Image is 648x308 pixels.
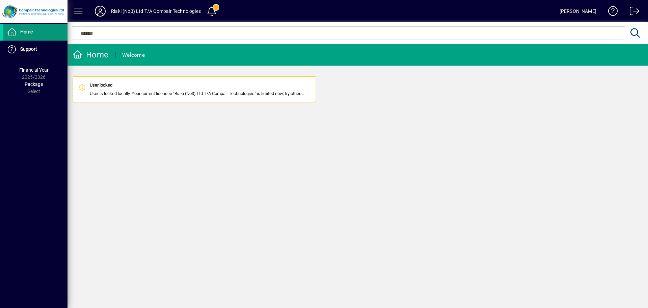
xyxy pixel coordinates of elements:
div: Riaki (No3) Ltd T/A Compair Technologies [111,6,201,17]
button: Profile [89,5,111,17]
span: Package [25,81,43,87]
a: Support [3,41,67,58]
div: User locked [90,82,304,89]
span: Home [20,29,33,34]
a: Knowledge Base [603,1,618,23]
span: Support [20,46,37,52]
div: User is locked locally. Your current licensee "Riaki (No3) Ltd T/A Compair Technologies" is limit... [90,82,304,97]
div: Home [73,49,108,60]
span: Financial Year [19,67,49,73]
a: Logout [625,1,640,23]
div: [PERSON_NAME] [560,6,596,17]
div: Welcome [122,50,145,61]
